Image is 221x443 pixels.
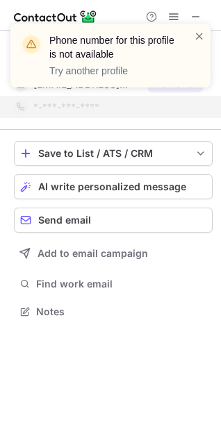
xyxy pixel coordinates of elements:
span: Send email [38,215,91,226]
img: warning [20,33,42,56]
header: Phone number for this profile is not available [49,33,177,61]
button: Notes [14,302,213,321]
span: AI write personalized message [38,181,186,192]
button: save-profile-one-click [14,141,213,166]
div: Save to List / ATS / CRM [38,148,188,159]
span: Add to email campaign [38,248,148,259]
button: Send email [14,208,213,233]
img: ContactOut v5.3.10 [14,8,97,25]
button: Find work email [14,274,213,294]
button: AI write personalized message [14,174,213,199]
span: Notes [36,306,207,318]
p: Try another profile [49,64,177,78]
span: Find work email [36,278,207,290]
button: Add to email campaign [14,241,213,266]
